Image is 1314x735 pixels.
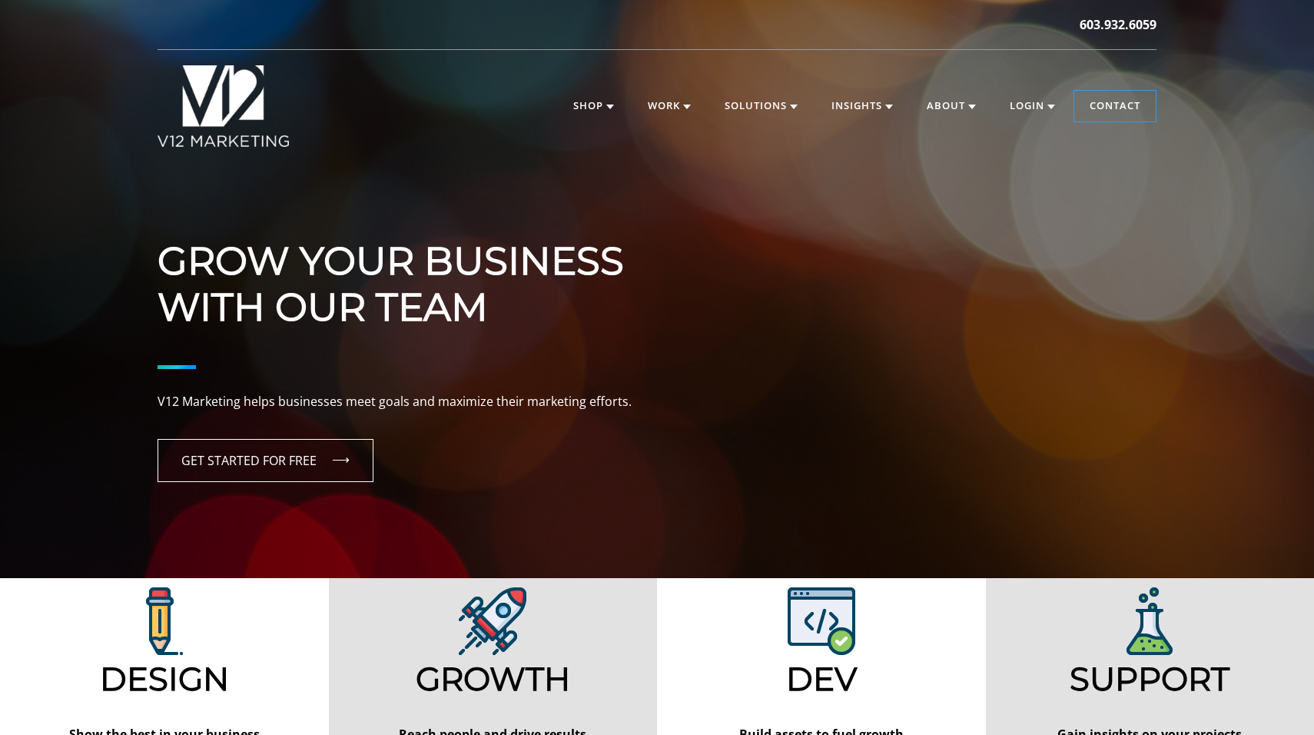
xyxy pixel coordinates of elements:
[709,91,813,121] a: Solutions
[146,587,183,655] img: V12 Marketing Design Solutions
[335,660,652,698] h2: Growth
[158,65,289,147] img: V12 MARKETING Logo New Hampshire Marketing Agency
[663,660,980,698] h2: Dev
[994,91,1070,121] a: Login
[911,91,991,121] a: About
[158,192,1156,331] h1: Grow Your Business With Our Team
[158,392,1156,412] p: V12 Marketing helps businesses meet goals and maximize their marketing efforts.
[558,91,629,121] a: Shop
[1080,15,1156,34] a: 603.932.6059
[992,660,1309,698] h2: Support
[1074,91,1156,121] a: Contact
[6,660,323,698] h2: Design
[788,587,855,655] img: V12 Marketing Web Development Solutions
[816,91,908,121] a: Insights
[632,91,706,121] a: Work
[459,587,526,655] img: V12 Marketing Design Solutions
[1037,557,1314,735] iframe: Chat Widget
[158,439,373,482] a: GET STARTED FOR FREE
